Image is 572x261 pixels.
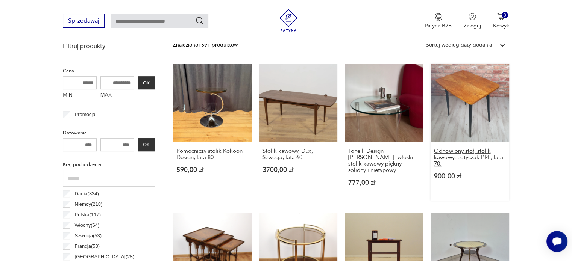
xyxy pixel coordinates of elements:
p: Szwecja ( 53 ) [75,232,102,240]
button: OK [138,138,155,151]
p: Kraj pochodzenia [63,160,155,169]
label: MIN [63,89,97,101]
img: Ikona medalu [434,13,442,21]
p: Zaloguj [464,22,481,29]
p: 777,00 zł [348,180,420,186]
div: 0 [502,12,508,18]
p: [GEOGRAPHIC_DATA] ( 28 ) [75,253,134,261]
button: OK [138,76,155,89]
p: Włochy ( 64 ) [75,221,100,229]
a: Stolik kawowy, Dux, Szwecja, lata 60.Stolik kawowy, Dux, Szwecja, lata 60.3700,00 zł [259,64,337,201]
iframe: Smartsupp widget button [546,231,567,252]
p: Koszyk [493,22,509,29]
div: Sortuj według daty dodania [426,41,492,49]
div: Znaleziono 1591 produktów [173,41,238,49]
button: Sprzedawaj [63,14,105,28]
img: Ikonka użytkownika [469,13,476,20]
p: Niemcy ( 218 ) [75,200,103,208]
a: Pomocniczy stolik Kokoon Design, lata 80.Pomocniczy stolik Kokoon Design, lata 80.590,00 zł [173,64,251,201]
a: Odnowiony stół, stolik kawowy, patyczak PRL, lata 70.Odnowiony stół, stolik kawowy, patyczak PRL,... [431,64,509,201]
p: Dania ( 334 ) [75,190,99,198]
img: Ikona koszyka [497,13,505,20]
h3: Odnowiony stół, stolik kawowy, patyczak PRL, lata 70. [434,148,505,167]
a: Tonelli Design Lobacevskij- włoski stolik kawowy piękny solidny i nietypowyTonelli Design [PERSON... [345,64,423,201]
button: Szukaj [195,16,204,25]
img: Patyna - sklep z meblami i dekoracjami vintage [277,9,300,32]
a: Ikona medaluPatyna B2B [425,13,452,29]
button: 0Koszyk [493,13,509,29]
p: Datowanie [63,129,155,137]
label: MAX [100,89,134,101]
p: Cena [63,67,155,75]
a: Sprzedawaj [63,19,105,24]
p: Patyna B2B [425,22,452,29]
h3: Stolik kawowy, Dux, Szwecja, lata 60. [262,148,334,161]
button: Patyna B2B [425,13,452,29]
p: Francja ( 53 ) [75,242,100,250]
p: Filtruj produkty [63,42,155,50]
p: 900,00 zł [434,173,505,180]
h3: Pomocniczy stolik Kokoon Design, lata 80. [176,148,248,161]
h3: Tonelli Design [PERSON_NAME]- włoski stolik kawowy piękny solidny i nietypowy [348,148,420,173]
p: 3700,00 zł [262,167,334,173]
p: Polska ( 117 ) [75,211,101,219]
button: Zaloguj [464,13,481,29]
p: Promocja [75,110,96,119]
p: 590,00 zł [176,167,248,173]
